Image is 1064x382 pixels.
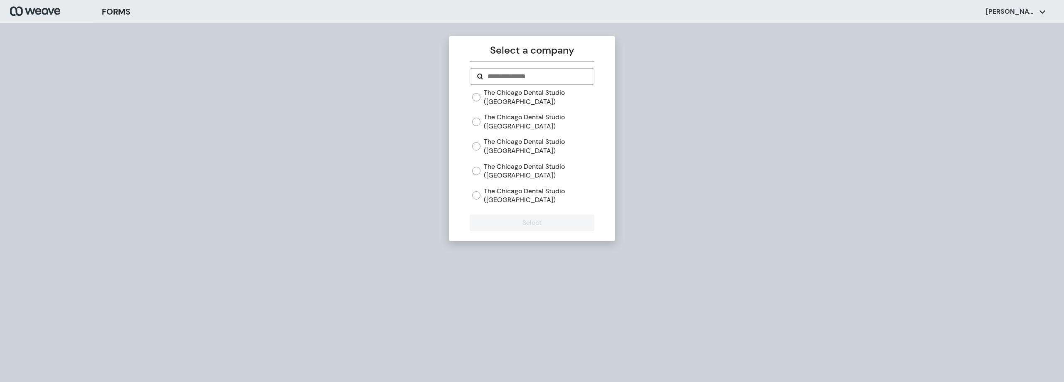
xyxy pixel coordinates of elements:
[484,88,594,106] label: The Chicago Dental Studio ([GEOGRAPHIC_DATA])
[484,137,594,155] label: The Chicago Dental Studio ([GEOGRAPHIC_DATA])
[484,187,594,205] label: The Chicago Dental Studio ([GEOGRAPHIC_DATA])
[470,214,594,231] button: Select
[986,7,1036,16] p: [PERSON_NAME]
[102,5,131,18] h3: FORMS
[470,43,594,58] p: Select a company
[487,71,587,81] input: Search
[484,113,594,131] label: The Chicago Dental Studio ([GEOGRAPHIC_DATA])
[484,162,594,180] label: The Chicago Dental Studio ([GEOGRAPHIC_DATA])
